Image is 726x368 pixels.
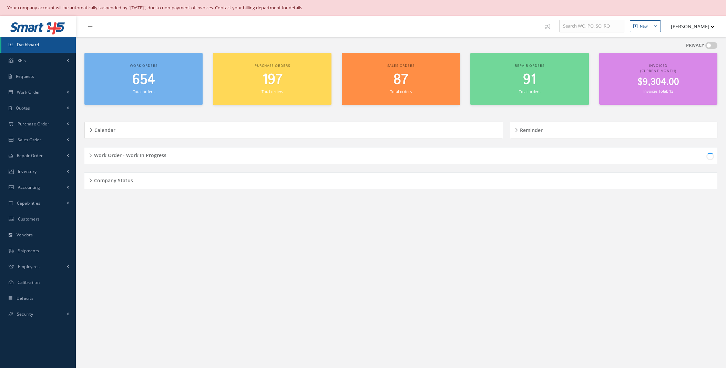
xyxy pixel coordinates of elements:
[523,70,536,90] span: 91
[18,184,40,190] span: Accounting
[630,20,661,32] button: New
[515,63,544,68] span: Repair orders
[664,20,715,33] button: [PERSON_NAME]
[18,264,40,269] span: Employees
[599,53,717,105] a: Invoiced (Current Month) $9,304.00 Invoices Total: 13
[390,89,411,94] small: Total orders
[17,200,41,206] span: Capabilities
[18,168,37,174] span: Inventory
[262,89,283,94] small: Total orders
[637,75,679,89] span: $9,304.00
[640,68,676,73] span: (Current Month)
[342,53,460,105] a: Sales orders 87 Total orders
[7,4,719,11] div: Your company account will be automatically suspended by "[DATE]", due to non-payment of invoices....
[17,295,33,301] span: Defaults
[213,53,331,105] a: Purchase orders 197 Total orders
[640,23,648,29] div: New
[393,70,408,90] span: 87
[133,89,154,94] small: Total orders
[387,63,414,68] span: Sales orders
[649,63,667,68] span: Invoiced
[470,53,589,105] a: Repair orders 91 Total orders
[18,248,39,254] span: Shipments
[132,70,155,90] span: 654
[16,73,34,79] span: Requests
[84,53,203,105] a: Work orders 654 Total orders
[17,153,43,159] span: Repair Order
[1,37,76,53] a: Dashboard
[18,216,40,222] span: Customers
[18,121,49,127] span: Purchase Order
[92,125,115,133] h5: Calendar
[519,89,540,94] small: Total orders
[262,70,283,90] span: 197
[255,63,290,68] span: Purchase orders
[17,42,39,48] span: Dashboard
[16,105,30,111] span: Quotes
[643,89,673,94] small: Invoices Total: 13
[17,232,33,238] span: Vendors
[17,89,40,95] span: Work Order
[17,311,33,317] span: Security
[686,42,704,49] label: PRIVACY
[541,16,559,37] a: Show Tips
[18,279,40,285] span: Calibration
[559,20,624,32] input: Search WO, PO, SO, RO
[18,137,41,143] span: Sales Order
[92,175,133,184] h5: Company Status
[130,63,157,68] span: Work orders
[92,150,166,159] h5: Work Order - Work In Progress
[18,58,26,63] span: KPIs
[518,125,543,133] h5: Reminder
